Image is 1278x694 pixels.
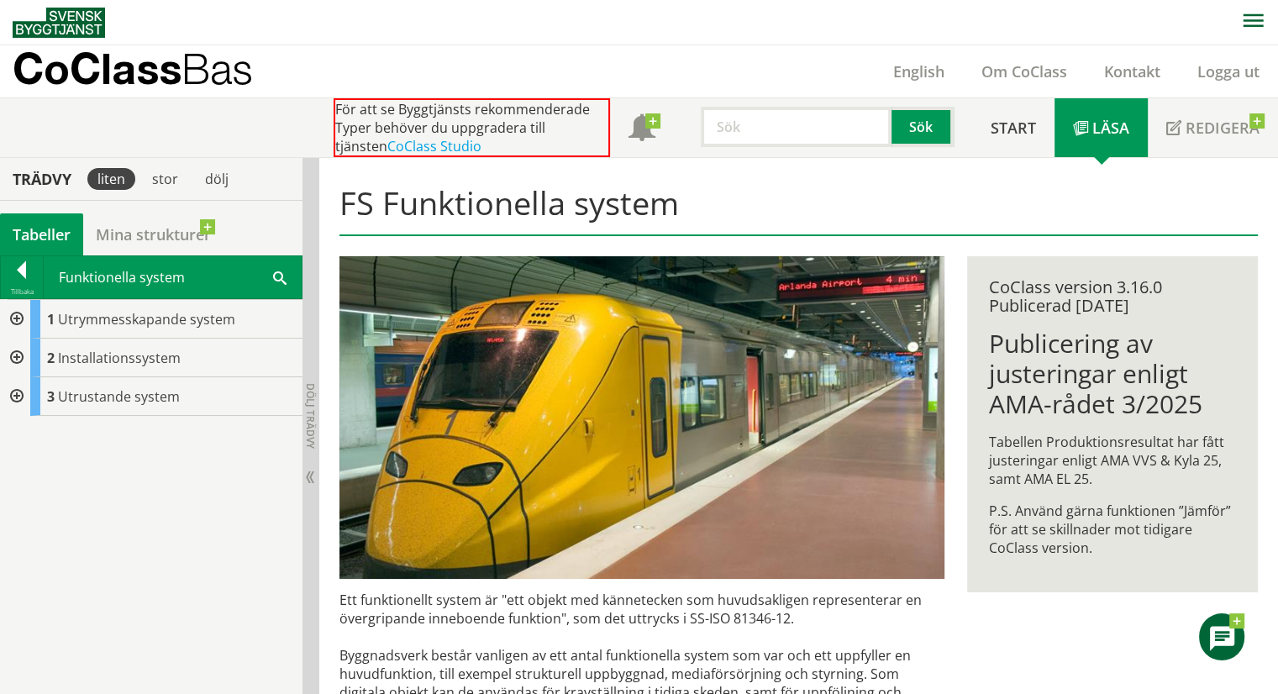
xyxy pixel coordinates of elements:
[195,168,239,190] div: dölj
[891,107,954,147] button: Sök
[58,387,180,406] span: Utrustande system
[989,433,1236,488] p: Tabellen Produktionsresultat har fått justeringar enligt AMA VVS & Kyla 25, samt AMA EL 25.
[1186,118,1260,138] span: Redigera
[628,116,655,143] span: Notifikationer
[339,256,944,579] img: arlanda-express-2.jpg
[701,107,891,147] input: Sök
[1179,61,1278,81] a: Logga ut
[13,8,105,38] img: Svensk Byggtjänst
[273,268,287,286] span: Sök i tabellen
[989,502,1236,557] p: P.S. Använd gärna funktionen ”Jämför” för att se skillnader mot tidigare CoClass version.
[1086,61,1179,81] a: Kontakt
[13,45,289,97] a: CoClassBas
[1092,118,1129,138] span: Läsa
[58,349,181,367] span: Installationssystem
[47,349,55,367] span: 2
[3,170,81,188] div: Trädvy
[142,168,188,190] div: stor
[963,61,1086,81] a: Om CoClass
[181,44,253,93] span: Bas
[972,98,1054,157] a: Start
[13,59,253,78] p: CoClass
[303,383,318,449] span: Dölj trädvy
[991,118,1036,138] span: Start
[47,310,55,329] span: 1
[1,285,43,298] div: Tillbaka
[87,168,135,190] div: liten
[334,98,610,157] div: För att se Byggtjänsts rekommenderade Typer behöver du uppgradera till tjänsten
[339,184,1259,236] h1: FS Funktionella system
[875,61,963,81] a: English
[989,329,1236,419] h1: Publicering av justeringar enligt AMA-rådet 3/2025
[83,213,224,255] a: Mina strukturer
[387,137,481,155] a: CoClass Studio
[989,278,1236,315] div: CoClass version 3.16.0 Publicerad [DATE]
[1054,98,1148,157] a: Läsa
[1148,98,1278,157] a: Redigera
[47,387,55,406] span: 3
[58,310,235,329] span: Utrymmesskapande system
[44,256,302,298] div: Funktionella system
